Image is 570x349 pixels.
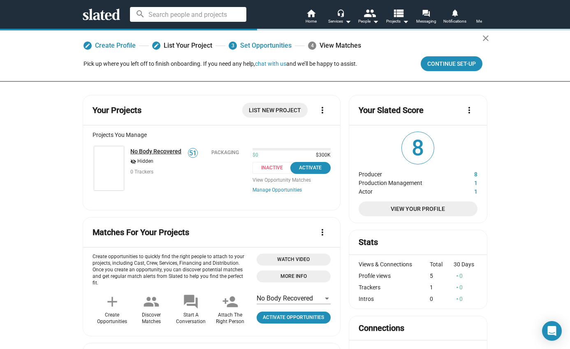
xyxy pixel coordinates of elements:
a: Manage Opportunities [253,187,331,194]
span: View Opportunity Matches [253,177,331,184]
span: 51 [188,149,197,157]
div: Trackers [359,284,430,291]
a: No Body Recovered [130,148,181,155]
mat-icon: arrow_drop_up [454,284,460,290]
a: 3Set Opportunities [229,38,292,53]
span: Projects [386,16,409,26]
img: No Body Recovered [94,146,124,190]
mat-card-title: Matches For Your Projects [93,227,189,238]
div: Services [328,16,351,26]
mat-icon: arrow_drop_up [454,296,460,302]
mat-icon: more_vert [317,227,327,237]
a: View Your Profile [359,201,477,216]
mat-icon: headset_mic [337,9,344,16]
div: Open Intercom Messenger [542,321,562,341]
span: View Your Profile [365,201,471,216]
button: Activate [290,162,331,174]
a: List New Project [242,103,308,118]
a: Notifications [440,8,469,26]
div: Attach The Right Person [216,312,244,325]
mat-icon: people [364,7,375,19]
a: Messaging [412,8,440,26]
span: List New Project [249,103,301,118]
div: Pick up where you left off to finish onboarding. If you need any help, and we’ll be happy to assist. [83,60,357,68]
div: Intros [359,296,430,302]
dt: Production Management [359,178,447,186]
input: Search people and projects [130,7,246,22]
mat-icon: edit [153,43,159,49]
span: 0 Trackers [130,169,153,175]
div: Projects You Manage [93,132,331,138]
button: Samuel SkeenMe [469,6,489,27]
div: 0 [454,273,477,279]
div: People [358,16,379,26]
span: Notifications [443,16,466,26]
a: No Body Recovered [93,145,125,192]
span: Watch Video [262,255,326,264]
span: Hidden [137,158,153,165]
mat-icon: people [143,294,160,310]
div: Discover Matches [142,312,161,325]
button: People [354,8,383,26]
span: Activate Opportunities [260,313,327,322]
div: 5 [430,273,454,279]
span: Home [306,16,317,26]
mat-icon: view_list [392,7,404,19]
a: Home [297,8,325,26]
span: $0 [253,152,258,159]
span: More Info [262,272,326,281]
mat-icon: close [481,33,491,43]
span: $300K [313,152,331,159]
mat-icon: arrow_drop_up [454,273,460,279]
button: Projects [383,8,412,26]
dd: 1 [447,186,477,195]
mat-card-title: Your Slated Score [359,105,424,116]
mat-icon: person_add [222,294,239,310]
mat-icon: forum [183,294,199,310]
div: 0 [430,296,454,302]
div: Profile views [359,273,430,279]
div: 30 Days [454,261,477,268]
mat-icon: notifications [451,9,459,16]
span: Me [476,16,482,26]
mat-icon: arrow_drop_down [371,16,380,26]
div: Views & Connections [359,261,430,268]
button: Continue Set-up [421,56,482,71]
mat-icon: arrow_drop_down [343,16,353,26]
a: Click to open project profile page opportunities tab [257,312,331,324]
span: No Body Recovered [257,294,313,302]
a: Create Profile [83,38,136,53]
span: Messaging [416,16,436,26]
mat-icon: more_vert [464,105,474,115]
div: View Matches [308,38,361,53]
span: 4 [308,42,316,50]
mat-icon: arrow_drop_down [401,16,410,26]
mat-icon: home [306,8,316,18]
div: Create Opportunities [97,312,127,325]
span: 8 [402,132,434,164]
mat-icon: more_vert [317,105,327,115]
button: chat with us [255,60,286,67]
img: Samuel Skeen [474,7,484,17]
dd: 8 [447,169,477,178]
mat-card-title: Stats [359,237,378,248]
dt: Producer [359,169,447,178]
div: Start A Conversation [176,312,206,325]
mat-icon: forum [422,9,430,17]
a: List Your Project [152,38,212,53]
button: Services [325,8,354,26]
dd: 1 [447,178,477,186]
div: Total [430,261,454,268]
mat-card-title: Your Projects [93,105,141,116]
button: Open 'Opportunities Intro Video' dialog [257,254,331,266]
span: 3 [229,42,237,50]
mat-card-title: Connections [359,323,404,334]
mat-icon: visibility_off [130,158,136,166]
span: Continue Set-up [427,56,476,71]
dt: Actor [359,186,447,195]
p: Create opportunities to quickly find the right people to attach to your projects, including Cast,... [93,254,250,287]
div: Packaging [211,150,239,155]
mat-icon: add [104,294,120,310]
mat-icon: edit [85,43,90,49]
span: Inactive [253,162,297,174]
